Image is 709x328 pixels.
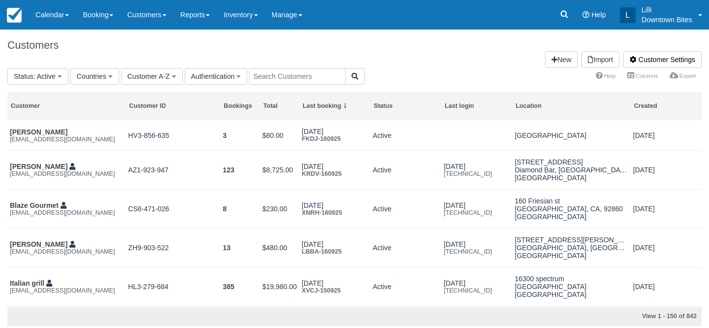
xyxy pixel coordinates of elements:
[7,190,126,229] td: Blaze Gourmet tiff@blazegourmet.net
[221,229,260,267] td: 13
[512,120,630,151] td: United States
[623,51,702,68] a: Customer Settings
[260,267,299,306] td: $19,980.00
[302,170,342,177] a: KRDV-160925
[129,102,217,110] div: Customer ID
[444,170,510,177] em: [TECHNICAL_ID]
[475,312,697,321] div: View 1 - 150 of 842
[126,190,220,229] td: CS6-471-026
[441,190,512,229] td: Today107.115.224.18
[10,287,123,294] em: [EMAIL_ADDRESS][DOMAIN_NAME]
[581,51,619,68] a: Import
[260,120,299,151] td: $80.00
[370,190,441,229] td: Active
[126,120,220,151] td: HV3-856-635
[10,201,59,209] a: Blaze Gourmet
[642,5,692,15] p: Lilli
[11,102,123,110] div: Customer
[631,190,702,229] td: Apr 3
[126,267,220,306] td: HL3-279-684
[512,229,630,267] td: 1818 Glendon Ave , apt 302Los Angeles, CA, 90025United States
[631,151,702,190] td: Dec 2, 2021
[374,102,438,110] div: Status
[126,151,220,190] td: AZ1-923-947
[621,69,664,83] a: Columns
[126,229,220,267] td: ZH9-903-522
[512,151,630,190] td: 1593 Coriander Drive, ADiamond Bar, CA, 91765United States
[10,240,67,248] a: [PERSON_NAME]
[631,229,702,267] td: Jun 3
[631,267,702,306] td: Mar 24, 2020
[299,267,370,306] td: Sep 15XVCJ-150925
[302,287,341,294] a: XVCJ-150925
[444,209,510,216] em: [TECHNICAL_ID]
[14,72,33,80] span: Status
[10,209,123,216] em: [EMAIL_ADDRESS][DOMAIN_NAME]
[631,120,702,151] td: Aug 28, 2019
[302,135,341,142] a: FKDJ-160925
[302,209,342,216] a: XNRH-160925
[370,267,441,306] td: Active
[7,68,68,85] button: Status: Active
[221,151,260,190] td: 123
[191,72,235,80] span: Authentication
[590,69,621,83] a: Help
[77,72,106,80] span: Countries
[249,68,346,85] input: Search Customers
[370,229,441,267] td: Active
[221,190,260,229] td: 8
[512,190,630,229] td: 160 Friesian stNorco, CA, 92860United States
[10,163,67,170] a: [PERSON_NAME]
[7,39,702,51] h1: Customers
[185,68,248,85] button: Authentication
[299,229,370,267] td: TodayLBBA-160925
[223,283,234,291] a: 385
[302,248,342,255] a: LBBA-160925
[10,170,123,177] em: [EMAIL_ADDRESS][DOMAIN_NAME]
[441,151,512,190] td: Today174.243.144.246
[7,120,126,151] td: James Mcintoshlilli@downtowbites.com
[620,7,636,23] div: L
[545,51,578,68] a: New
[516,102,627,110] div: Location
[299,120,370,151] td: TodayFKDJ-160925
[7,229,126,267] td: 宍戸孝教 sushi ucc0126@gmail.com
[444,287,510,294] em: [TECHNICAL_ID]
[223,131,227,139] a: 3
[642,15,692,25] p: Downtown Bites
[223,166,234,174] a: 123
[33,72,56,80] span: : Active
[10,128,67,136] a: [PERSON_NAME]
[444,248,510,255] em: [TECHNICAL_ID]
[634,102,699,110] div: Created
[370,151,441,190] td: Active
[221,267,260,306] td: 385
[299,151,370,190] td: TodayKRDV-160925
[512,267,630,306] td: 16300 spectrumIrvine, CA, 92618United States
[441,267,512,306] td: Today172.58.119.101
[590,69,702,84] ul: More
[7,267,126,306] td: Italian grill info@italianburgergrill.com
[10,248,123,255] em: [EMAIL_ADDRESS][DOMAIN_NAME]
[582,11,589,18] i: Help
[121,68,183,85] button: Customer A-Z
[370,120,441,151] td: Active
[224,102,257,110] div: Bookings
[10,136,123,143] em: [EMAIL_ADDRESS][DOMAIN_NAME]
[221,120,260,151] td: 3
[128,72,170,80] span: Customer A-Z
[10,279,44,287] a: Italian grill
[263,102,296,110] div: Total
[7,151,126,190] td: Eduardo Ibarra Hernández westcoasthibachi@gmail.com
[70,68,119,85] button: Countries
[260,229,299,267] td: $480.00
[591,11,606,19] span: Help
[260,151,299,190] td: $8,725.00
[223,205,227,213] a: 8
[299,190,370,229] td: TodayXNRH-160925
[303,102,367,110] div: Last booking
[445,102,509,110] div: Last login
[223,244,231,252] a: 13
[260,190,299,229] td: $230.00
[664,69,702,83] a: Export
